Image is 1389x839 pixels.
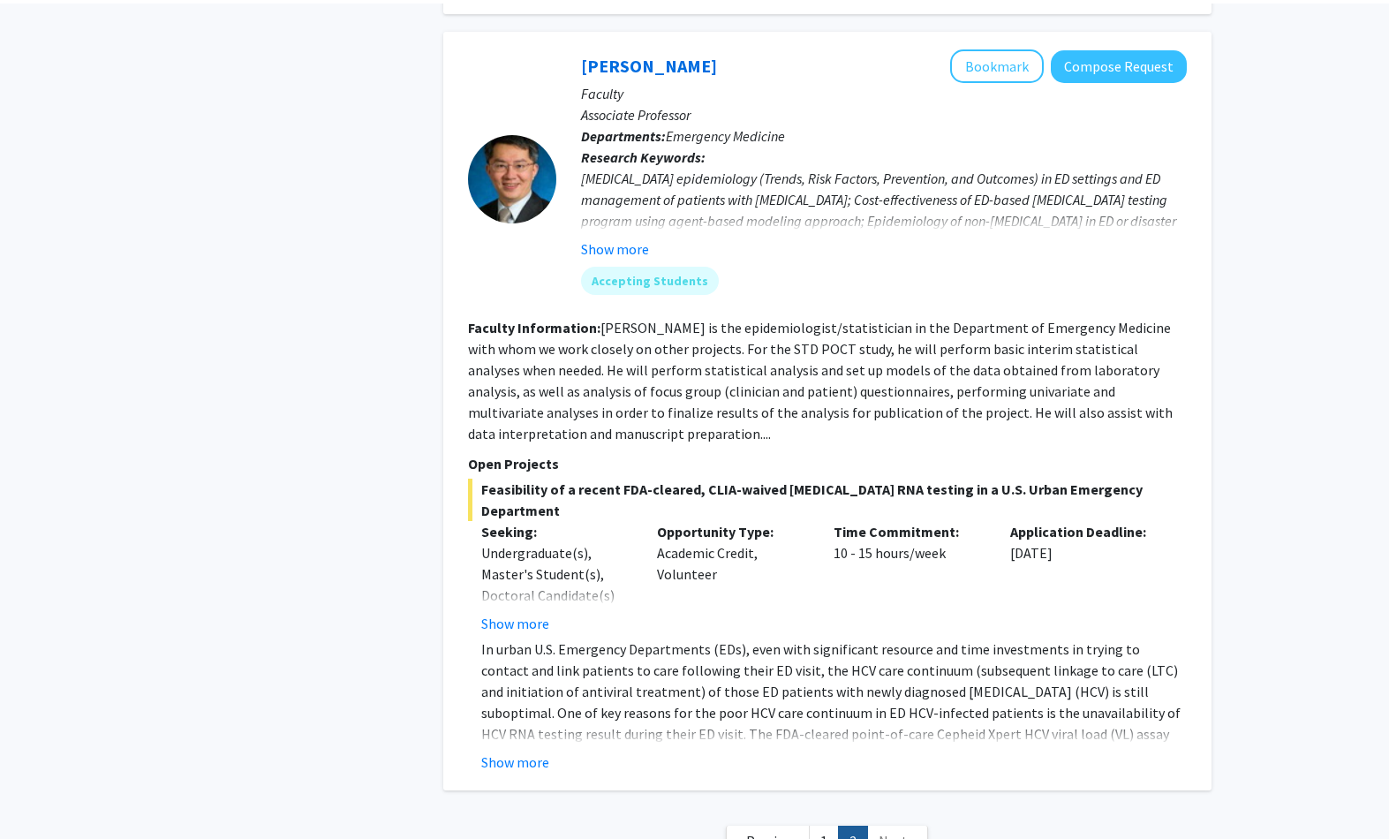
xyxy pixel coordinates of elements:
span: Emergency Medicine [666,124,785,141]
p: Opportunity Type: [657,518,807,539]
b: Faculty Information: [468,315,600,333]
fg-read-more: [PERSON_NAME] is the epidemiologist/statistician in the Department of Emergency Medicine with who... [468,315,1173,439]
p: Open Projects [468,450,1187,471]
div: [MEDICAL_DATA] epidemiology (Trends, Risk Factors, Prevention, and Outcomes) in ED settings and E... [581,164,1187,249]
p: Faculty [581,79,1187,101]
b: Research Keywords: [581,145,706,163]
button: Add Yu-Hsiang Hsieh to Bookmarks [950,46,1044,79]
button: Show more [481,748,549,769]
mat-chip: Accepting Students [581,263,719,291]
a: [PERSON_NAME] [581,51,717,73]
p: Application Deadline: [1010,518,1160,539]
div: 10 - 15 hours/week [820,518,997,631]
p: Seeking: [481,518,631,539]
p: Associate Professor [581,101,1187,122]
span: Feasibility of a recent FDA-cleared, CLIA-waived [MEDICAL_DATA] RNA testing in a U.S. Urban Emerg... [468,475,1187,518]
p: Time Commitment: [834,518,984,539]
div: Academic Credit, Volunteer [644,518,820,631]
button: Show more [581,235,649,256]
div: [DATE] [997,518,1174,631]
button: Show more [481,609,549,631]
button: Compose Request to Yu-Hsiang Hsieh [1051,47,1187,79]
b: Departments: [581,124,666,141]
iframe: Chat [13,760,75,826]
div: Undergraduate(s), Master's Student(s), Doctoral Candidate(s) (PhD, MD, DMD, PharmD, etc.) [481,539,631,645]
p: In urban U.S. Emergency Departments (EDs), even with significant resource and time investments in... [481,635,1187,783]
